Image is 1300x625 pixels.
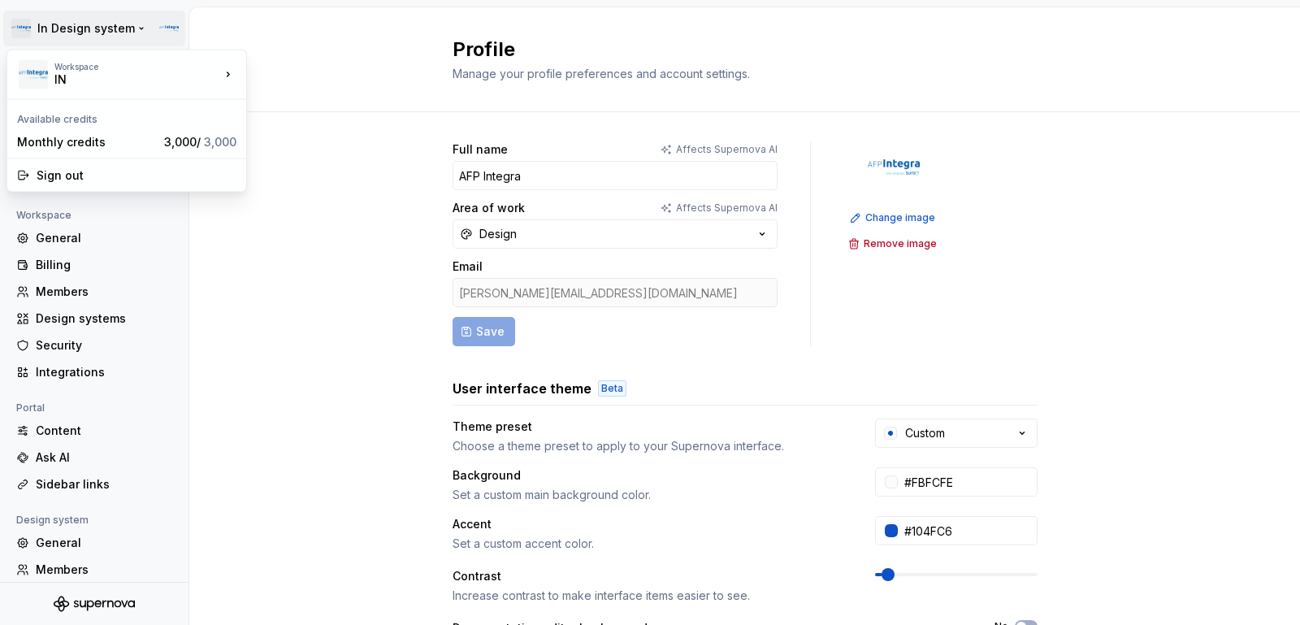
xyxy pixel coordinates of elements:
[19,60,48,89] img: 69f8bcad-285c-4300-a638-f7ea42da48ef.png
[164,135,236,149] span: 3,000 /
[54,62,220,72] div: Workspace
[54,72,193,88] div: IN
[204,135,236,149] span: 3,000
[864,237,937,250] span: Remove image
[37,167,236,184] div: Sign out
[11,103,243,129] div: Available credits
[17,134,158,150] div: Monthly credits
